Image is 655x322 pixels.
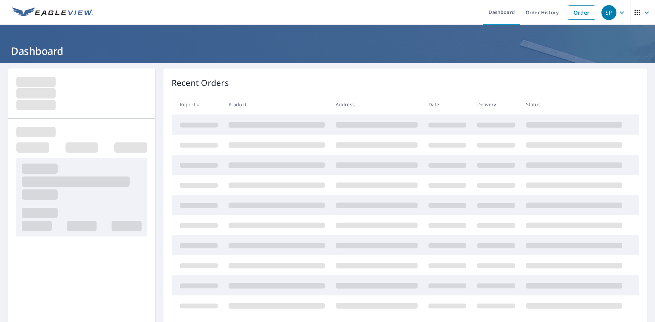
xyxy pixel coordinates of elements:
th: Status [521,94,628,114]
p: Recent Orders [172,77,229,89]
img: EV Logo [12,7,93,18]
h1: Dashboard [8,44,647,58]
th: Report # [172,94,223,114]
a: Order [568,5,595,20]
th: Delivery [472,94,521,114]
div: SP [601,5,616,20]
th: Address [330,94,423,114]
th: Date [423,94,472,114]
th: Product [223,94,330,114]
